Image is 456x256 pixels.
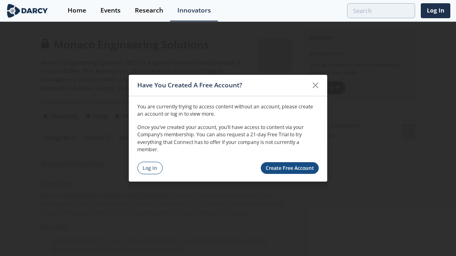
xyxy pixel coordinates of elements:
[6,4,49,18] img: logo-wide.svg
[137,124,319,154] p: Once you’ve created your account, you’ll have access to content via your Company’s membership. Yo...
[177,7,211,14] div: Innovators
[68,7,86,14] div: Home
[261,162,319,174] a: Create Free Account
[137,78,308,93] div: Have You Created A Free Account?
[421,3,450,18] a: Log In
[347,3,415,18] input: Advanced Search
[135,7,163,14] div: Research
[137,162,163,174] a: Log In
[100,7,121,14] div: Events
[137,103,319,118] p: You are currently trying to access content without an account, please create an account or log in...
